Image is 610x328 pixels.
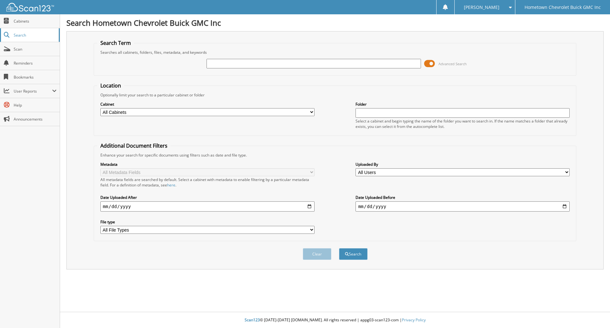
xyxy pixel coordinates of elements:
[14,88,52,94] span: User Reports
[14,18,57,24] span: Cabinets
[525,5,601,9] span: Hometown Chevrolet Buick GMC Inc
[14,116,57,122] span: Announcements
[167,182,175,188] a: here
[97,50,573,55] div: Searches all cabinets, folders, files, metadata, and keywords
[14,32,56,38] span: Search
[14,60,57,66] span: Reminders
[14,46,57,52] span: Scan
[14,102,57,108] span: Help
[245,317,260,323] span: Scan123
[97,39,134,46] legend: Search Term
[100,219,315,225] label: File type
[100,195,315,200] label: Date Uploaded After
[97,142,171,149] legend: Additional Document Filters
[339,248,368,260] button: Search
[60,312,610,328] div: © [DATE]-[DATE] [DOMAIN_NAME]. All rights reserved | appg03-scan123-com |
[402,317,426,323] a: Privacy Policy
[66,17,604,28] h1: Search Hometown Chevrolet Buick GMC Inc
[100,177,315,188] div: All metadata fields are searched by default. Select a cabinet with metadata to enable filtering b...
[100,162,315,167] label: Metadata
[356,195,570,200] label: Date Uploaded Before
[303,248,331,260] button: Clear
[356,118,570,129] div: Select a cabinet and begin typing the name of the folder you want to search in. If the name match...
[97,92,573,98] div: Optionally limit your search to a particular cabinet or folder
[97,152,573,158] div: Enhance your search for specific documents using filters such as date and file type.
[464,5,499,9] span: [PERSON_NAME]
[100,101,315,107] label: Cabinet
[356,201,570,212] input: end
[97,82,124,89] legend: Location
[6,3,54,11] img: scan123-logo-white.svg
[438,61,467,66] span: Advanced Search
[578,297,610,328] iframe: Chat Widget
[356,162,570,167] label: Uploaded By
[100,201,315,212] input: start
[14,74,57,80] span: Bookmarks
[356,101,570,107] label: Folder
